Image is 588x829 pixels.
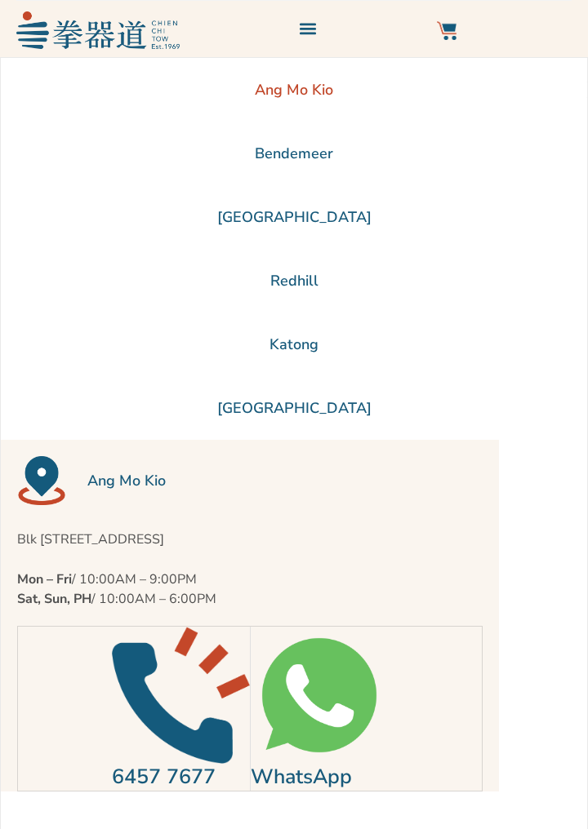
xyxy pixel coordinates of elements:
[437,21,457,41] img: Website Icon-03
[251,763,352,791] a: WhatsApp
[87,469,483,492] h2: Ang Mo Kio
[17,530,483,549] p: Blk [STREET_ADDRESS]
[17,570,483,609] p: / 10:00AM – 9:00PM / 10:00AM – 6:00PM
[17,570,72,588] strong: Mon – Fri
[294,15,321,42] div: Menu Toggle
[17,590,91,608] strong: Sat, Sun, PH
[112,763,216,791] a: 6457 7677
